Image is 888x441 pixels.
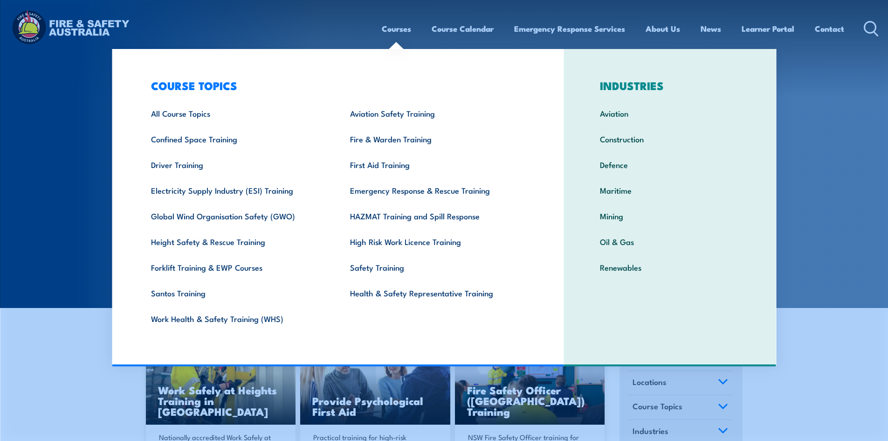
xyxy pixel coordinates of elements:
[336,254,535,280] a: Safety Training
[815,16,844,41] a: Contact
[336,152,535,177] a: First Aid Training
[585,126,755,152] a: Construction
[137,100,336,126] a: All Course Topics
[585,229,755,254] a: Oil & Gas
[336,177,535,203] a: Emergency Response & Rescue Training
[336,229,535,254] a: High Risk Work Licence Training
[146,341,296,425] img: Work Safely at Heights Training (1)
[336,203,535,229] a: HAZMAT Training and Spill Response
[628,371,732,395] a: Locations
[137,126,336,152] a: Confined Space Training
[137,229,336,254] a: Height Safety & Rescue Training
[137,152,336,177] a: Driver Training
[585,152,755,177] a: Defence
[585,203,755,229] a: Mining
[455,341,605,425] img: Fire Safety Advisor
[742,16,794,41] a: Learner Portal
[137,280,336,306] a: Santos Training
[646,16,680,41] a: About Us
[336,126,535,152] a: Fire & Warden Training
[467,385,593,417] h3: Fire Safety Officer ([GEOGRAPHIC_DATA]) Training
[585,254,755,280] a: Renewables
[137,306,336,331] a: Work Health & Safety Training (WHS)
[336,100,535,126] a: Aviation Safety Training
[585,100,755,126] a: Aviation
[158,385,284,417] h3: Work Safely at Heights Training in [GEOGRAPHIC_DATA]
[701,16,721,41] a: News
[137,203,336,229] a: Global Wind Organisation Safety (GWO)
[633,376,667,388] span: Locations
[382,16,411,41] a: Courses
[585,79,755,92] h3: INDUSTRIES
[514,16,625,41] a: Emergency Response Services
[137,79,535,92] h3: COURSE TOPICS
[633,400,682,413] span: Course Topics
[312,395,438,417] h3: Provide Psychological First Aid
[300,341,450,425] img: Mental Health First Aid Training Course from Fire & Safety Australia
[432,16,494,41] a: Course Calendar
[336,280,535,306] a: Health & Safety Representative Training
[585,177,755,203] a: Maritime
[137,177,336,203] a: Electricity Supply Industry (ESI) Training
[628,395,732,420] a: Course Topics
[633,425,668,437] span: Industries
[146,341,296,425] a: Work Safely at Heights Training in [GEOGRAPHIC_DATA]
[137,254,336,280] a: Forklift Training & EWP Courses
[455,341,605,425] a: Fire Safety Officer ([GEOGRAPHIC_DATA]) Training
[300,341,450,425] a: Provide Psychological First Aid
